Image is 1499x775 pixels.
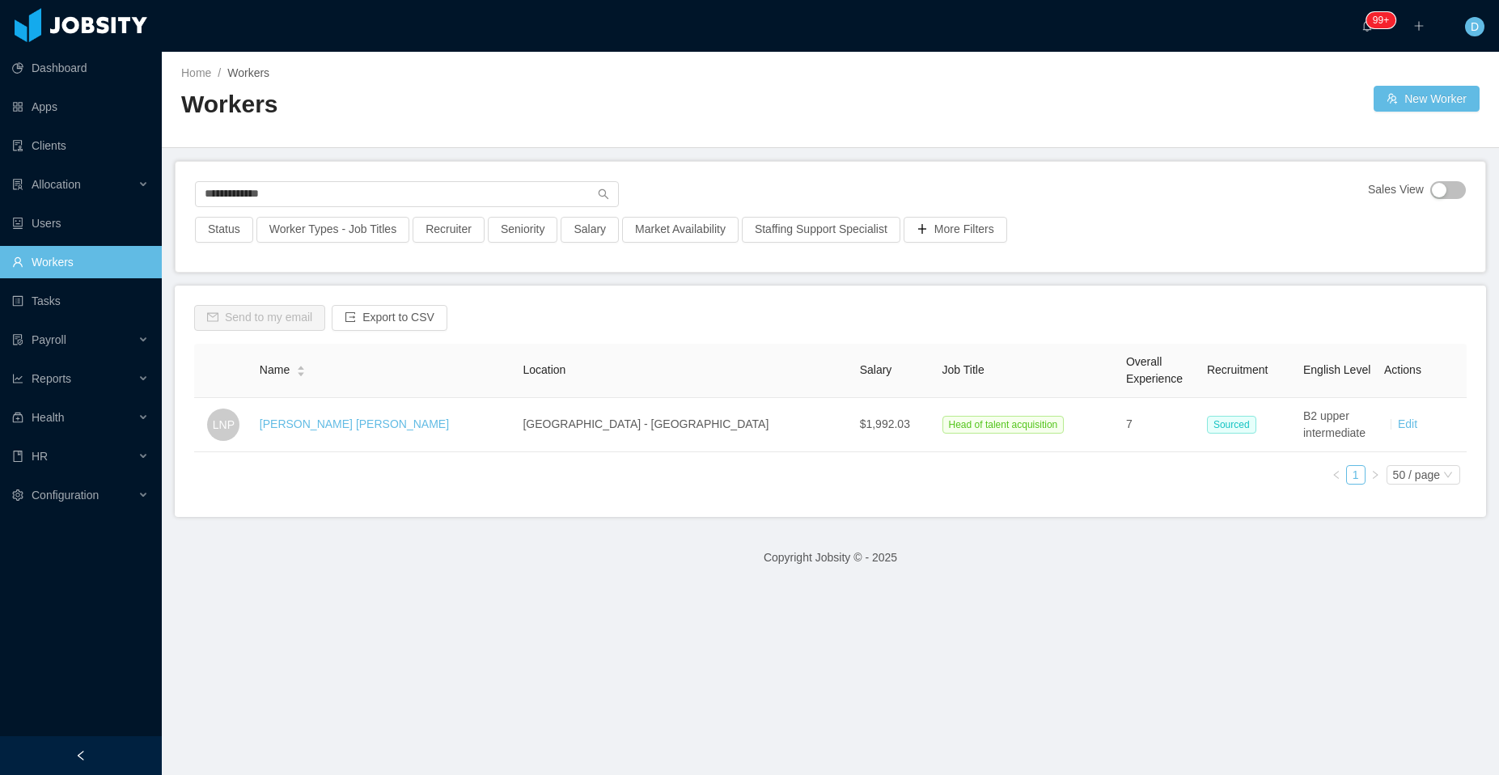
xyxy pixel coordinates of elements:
td: 7 [1120,398,1200,452]
a: 1 [1347,466,1365,484]
a: icon: robotUsers [12,207,149,239]
span: HR [32,450,48,463]
span: Head of talent acquisition [942,416,1065,434]
span: Overall Experience [1126,355,1183,385]
span: Allocation [32,178,81,191]
i: icon: setting [12,489,23,501]
span: Sourced [1207,416,1256,434]
button: Status [195,217,253,243]
span: Job Title [942,363,985,376]
i: icon: bell [1361,20,1373,32]
span: Actions [1384,363,1421,376]
button: Worker Types - Job Titles [256,217,409,243]
li: Next Page [1366,465,1385,485]
i: icon: file-protect [12,334,23,345]
span: $1,992.03 [860,417,910,430]
a: icon: profileTasks [12,285,149,317]
a: icon: auditClients [12,129,149,162]
li: 1 [1346,465,1366,485]
li: Previous Page [1327,465,1346,485]
footer: Copyright Jobsity © - 2025 [162,530,1499,586]
button: Market Availability [622,217,739,243]
i: icon: caret-down [297,370,306,375]
span: Payroll [32,333,66,346]
a: Home [181,66,211,79]
i: icon: solution [12,179,23,190]
div: 50 / page [1393,466,1440,484]
a: icon: appstoreApps [12,91,149,123]
i: icon: book [12,451,23,462]
td: [GEOGRAPHIC_DATA] - [GEOGRAPHIC_DATA] [516,398,853,452]
a: icon: userWorkers [12,246,149,278]
span: Salary [860,363,892,376]
span: English Level [1303,363,1370,376]
span: Location [523,363,565,376]
div: Sort [296,363,306,375]
button: Seniority [488,217,557,243]
button: Recruiter [413,217,485,243]
span: Configuration [32,489,99,502]
i: icon: down [1443,470,1453,481]
button: Staffing Support Specialist [742,217,900,243]
span: Name [260,362,290,379]
button: icon: exportExport to CSV [332,305,447,331]
button: Salary [561,217,619,243]
td: B2 upper intermediate [1297,398,1378,452]
span: Health [32,411,64,424]
a: Edit [1398,417,1417,430]
a: [PERSON_NAME] [PERSON_NAME] [260,417,449,430]
i: icon: caret-up [297,364,306,369]
a: icon: pie-chartDashboard [12,52,149,84]
sup: 332 [1366,12,1395,28]
span: LNP [213,409,235,441]
span: Recruitment [1207,363,1268,376]
i: icon: search [598,188,609,200]
button: icon: plusMore Filters [904,217,1007,243]
h2: Workers [181,88,831,121]
span: Workers [227,66,269,79]
a: Sourced [1207,417,1263,430]
i: icon: plus [1413,20,1425,32]
span: D [1471,17,1479,36]
button: icon: usergroup-addNew Worker [1374,86,1480,112]
i: icon: medicine-box [12,412,23,423]
span: Sales View [1368,181,1424,199]
i: icon: line-chart [12,373,23,384]
span: / [218,66,221,79]
i: icon: right [1370,470,1380,480]
i: icon: left [1332,470,1341,480]
span: Reports [32,372,71,385]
